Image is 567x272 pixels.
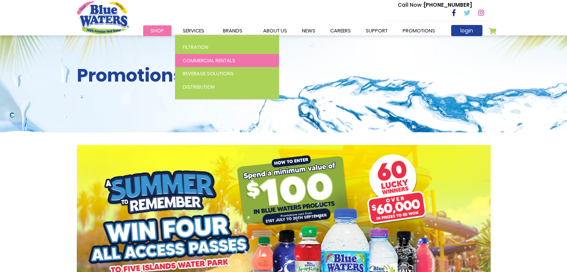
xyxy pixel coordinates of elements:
span: Call Now : [398,1,424,9]
a: about us [256,25,294,36]
span: Services [183,27,204,34]
a: Promotions [395,25,442,36]
a: login [451,25,482,36]
a: News [294,25,323,36]
h2: Promotions [77,65,491,86]
span: Shop [151,27,164,34]
span: Brands [223,27,242,34]
span: Filtration [183,44,208,51]
a: support [358,25,395,36]
p: [PHONE_NUMBER] [398,1,472,9]
a: careers [323,25,358,36]
span: Distribution [183,83,215,91]
span: Commercial Rentals [183,57,235,64]
span: Beverage Solutions [183,70,234,77]
a: store logo [77,1,129,34]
